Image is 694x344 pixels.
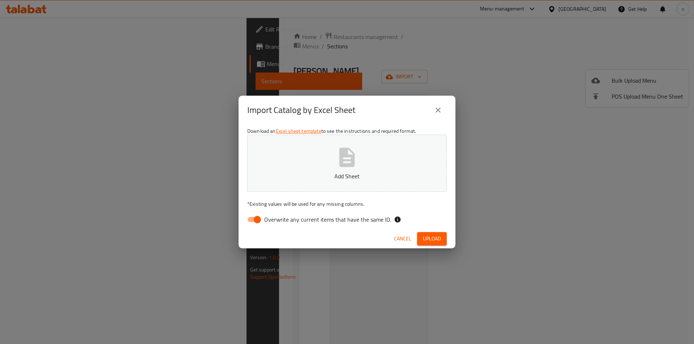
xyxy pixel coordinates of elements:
button: Cancel [391,232,414,245]
p: Existing values will be used for any missing columns. [247,200,447,208]
span: Overwrite any current items that have the same ID. [264,215,391,224]
span: Upload [423,234,441,243]
a: Excel sheet template [276,126,321,136]
div: Download an to see the instructions and required format. [239,125,455,229]
h2: Import Catalog by Excel Sheet [247,104,355,116]
button: close [429,101,447,119]
svg: If the overwrite option isn't selected, then the items that match an existing ID will be ignored ... [394,216,401,223]
button: Add Sheet [247,135,447,192]
p: Add Sheet [258,172,436,180]
button: Upload [417,232,447,245]
span: Cancel [394,234,411,243]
